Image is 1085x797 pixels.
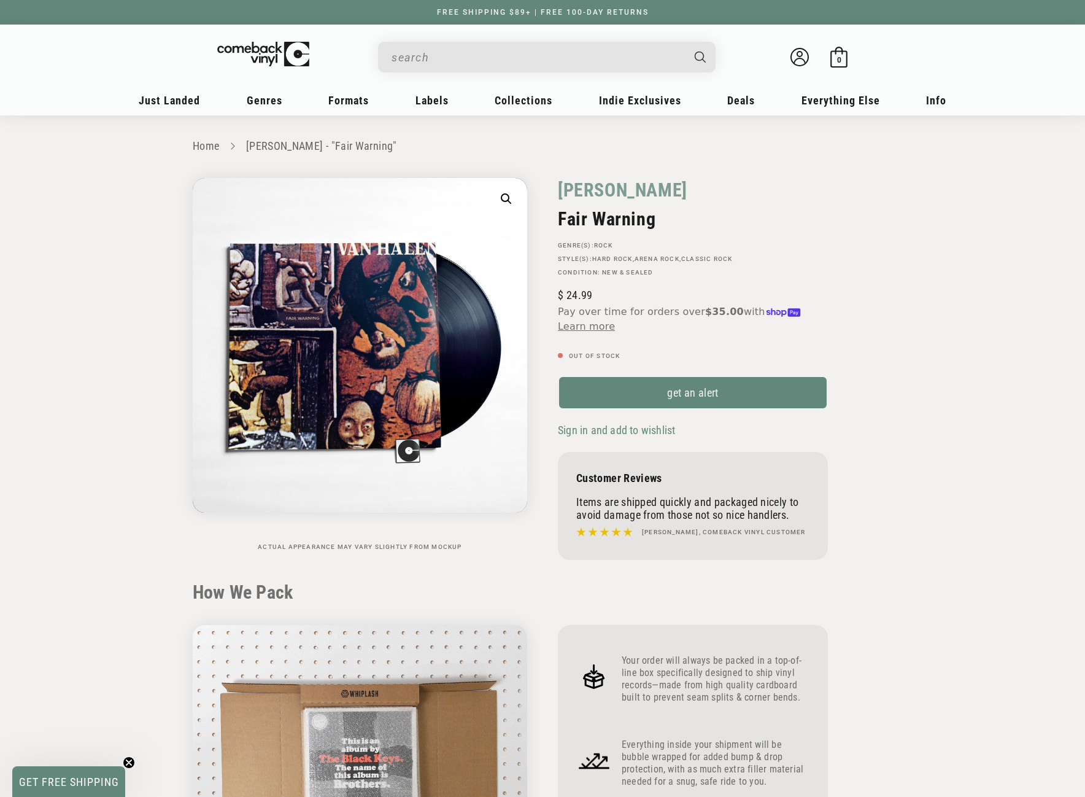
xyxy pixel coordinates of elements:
span: Just Landed [139,94,200,107]
span: Labels [415,94,449,107]
media-gallery: Gallery Viewer [193,178,527,551]
img: Frame_4.png [576,659,612,694]
span: Genres [247,94,282,107]
p: GENRE(S): [558,242,828,249]
a: Classic Rock [681,255,732,262]
h4: [PERSON_NAME], Comeback Vinyl customer [642,527,806,537]
span: Sign in and add to wishlist [558,424,675,437]
p: Condition: New & Sealed [558,269,828,276]
span: 0 [837,55,841,64]
a: FREE SHIPPING $89+ | FREE 100-DAY RETURNS [425,8,661,17]
span: GET FREE SHIPPING [19,776,119,788]
div: GET FREE SHIPPINGClose teaser [12,766,125,797]
button: Close teaser [123,756,135,769]
span: Formats [328,94,369,107]
a: get an alert [558,376,828,410]
p: Your order will always be packed in a top-of-line box specifically designed to ship vinyl records... [622,655,809,704]
h2: Fair Warning [558,208,828,230]
p: Customer Reviews [576,472,809,484]
p: Items are shipped quickly and packaged nicely to avoid damage from those not so nice handlers. [576,496,809,521]
a: [PERSON_NAME] - "Fair Warning" [246,139,397,152]
p: Out of stock [558,352,828,360]
input: When autocomplete results are available use up and down arrows to review and enter to select [392,45,682,70]
p: Actual appearance may vary slightly from mockup [193,543,527,551]
a: Home [193,139,219,152]
p: STYLE(S): , , [558,255,828,263]
img: star5.svg [576,524,633,540]
span: Everything Else [801,94,880,107]
h2: How We Pack [193,581,892,604]
span: Indie Exclusives [599,94,681,107]
p: Everything inside your shipment will be bubble wrapped for added bump & drop protection, with as ... [622,739,809,788]
a: Arena Rock [635,255,679,262]
a: Rock [594,242,613,249]
span: 24.99 [558,289,592,301]
span: Info [926,94,946,107]
span: Deals [727,94,755,107]
span: $ [558,289,563,301]
span: Collections [495,94,552,107]
button: Sign in and add to wishlist [558,423,679,437]
button: Search [684,42,717,72]
a: [PERSON_NAME] [558,178,687,202]
a: Hard Rock [592,255,633,262]
div: Search [378,42,716,72]
img: Frame_4_1.png [576,743,612,779]
nav: breadcrumbs [193,138,892,155]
